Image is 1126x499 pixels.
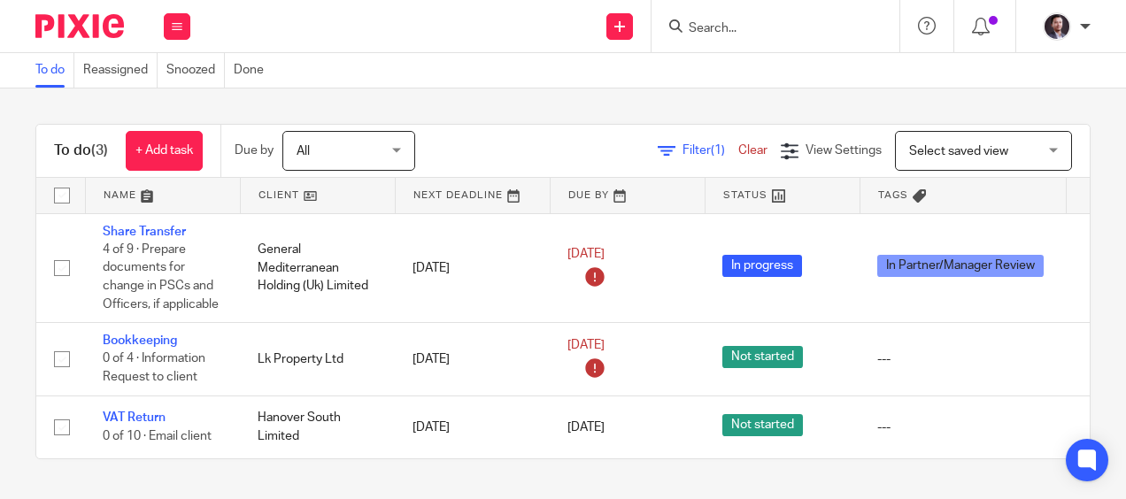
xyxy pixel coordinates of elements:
[35,53,74,88] a: To do
[395,395,550,458] td: [DATE]
[103,430,212,442] span: 0 of 10 · Email client
[567,339,605,351] span: [DATE]
[54,142,108,160] h1: To do
[738,144,767,157] a: Clear
[877,255,1044,277] span: In Partner/Manager Review
[240,323,395,395] td: Lk Property Ltd
[83,53,158,88] a: Reassigned
[877,350,1048,368] div: ---
[722,255,802,277] span: In progress
[877,418,1048,436] div: ---
[711,144,725,157] span: (1)
[103,334,177,347] a: Bookkeeping
[683,144,738,157] span: Filter
[91,143,108,157] span: (3)
[395,213,550,323] td: [DATE]
[103,243,219,311] span: 4 of 9 · Prepare documents for change in PSCs and Officers, if applicable
[297,145,310,157] span: All
[240,213,395,323] td: General Mediterranean Holding (Uk) Limited
[234,53,273,88] a: Done
[166,53,225,88] a: Snoozed
[235,142,274,159] p: Due by
[126,131,203,171] a: + Add task
[567,421,605,434] span: [DATE]
[878,190,908,200] span: Tags
[909,145,1008,157] span: Select saved view
[722,346,803,368] span: Not started
[103,411,166,424] a: VAT Return
[103,226,186,238] a: Share Transfer
[240,395,395,458] td: Hanover South Limited
[806,144,882,157] span: View Settings
[1043,12,1071,41] img: Capture.PNG
[395,323,550,395] td: [DATE]
[722,414,803,436] span: Not started
[687,21,846,37] input: Search
[35,14,124,38] img: Pixie
[567,248,605,260] span: [DATE]
[103,353,205,384] span: 0 of 4 · Information Request to client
